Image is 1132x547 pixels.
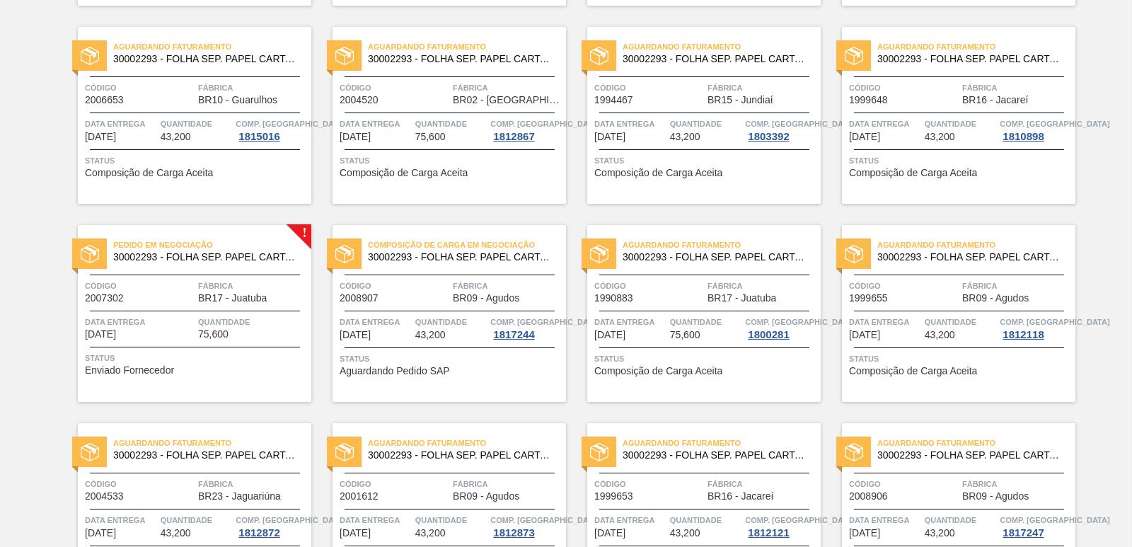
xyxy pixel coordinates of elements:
span: Quantidade [161,513,233,527]
span: Fábrica [962,477,1072,491]
span: 2008907 [340,293,379,304]
span: 43,200 [925,330,955,340]
span: Código [594,279,704,293]
span: 30002293 - FOLHA SEP. PAPEL CARTAO 1200x1000M 350g [877,450,1064,461]
span: Quantidade [925,315,997,329]
span: 30002293 - FOLHA SEP. PAPEL CARTAO 1200x1000M 350g [368,54,555,64]
span: Quantidade [415,513,487,527]
span: Fábrica [198,81,308,95]
img: status [335,443,354,461]
span: Fábrica [707,81,817,95]
span: 22/09/2025 [85,528,116,539]
span: 1990883 [594,293,633,304]
span: Aguardando Faturamento [368,40,566,54]
span: Fábrica [198,477,308,491]
span: BR23 - Jaguariúna [198,491,281,502]
a: Comp. [GEOGRAPHIC_DATA]1815016 [236,117,308,142]
a: Comp. [GEOGRAPHIC_DATA]1800281 [745,315,817,340]
span: Data entrega [849,315,921,329]
span: Código [85,81,195,95]
span: Aguardando Faturamento [877,40,1075,54]
span: Fábrica [453,81,562,95]
span: Código [594,81,704,95]
span: Fábrica [962,279,1072,293]
span: Aguardando Faturamento [113,436,311,450]
span: Aguardando Faturamento [623,40,821,54]
span: Comp. Carga [745,117,855,131]
span: 43,200 [415,330,446,340]
a: statusAguardando Faturamento30002293 - FOLHA SEP. PAPEL CARTAO 1200x1000M 350gCódigo2004520Fábric... [311,27,566,204]
a: Comp. [GEOGRAPHIC_DATA]1803392 [745,117,817,142]
span: Código [340,81,449,95]
span: BR16 - Jacareí [707,491,773,502]
span: Código [340,477,449,491]
a: Comp. [GEOGRAPHIC_DATA]1812873 [490,513,562,539]
span: Aguardando Faturamento [623,436,821,450]
span: Comp. Carga [745,315,855,329]
span: 43,200 [670,132,700,142]
a: Comp. [GEOGRAPHIC_DATA]1810898 [1000,117,1072,142]
span: BR10 - Guarulhos [198,95,277,105]
span: Quantidade [925,117,997,131]
span: 30002293 - FOLHA SEP. PAPEL CARTAO 1200x1000M 350g [113,252,300,263]
a: Comp. [GEOGRAPHIC_DATA]1812121 [745,513,817,539]
span: Quantidade [415,117,487,131]
span: Fábrica [707,279,817,293]
span: Aguardando Faturamento [623,238,821,252]
span: Quantidade [198,315,308,329]
span: Data entrega [85,117,157,131]
span: 2006653 [85,95,124,105]
span: Data entrega [849,513,921,527]
img: status [335,245,354,263]
span: 2007302 [85,293,124,304]
span: 17/09/2025 [85,329,116,340]
span: Quantidade [925,513,997,527]
span: Comp. Carga [1000,315,1109,329]
span: Composição de Carga Aceita [849,366,977,376]
a: statusComposição de Carga em Negociação30002293 - FOLHA SEP. PAPEL CARTAO 1200x1000M 350gCódigo20... [311,225,566,402]
span: 30002293 - FOLHA SEP. PAPEL CARTAO 1200x1000M 350g [368,252,555,263]
span: Quantidade [161,117,233,131]
a: statusAguardando Faturamento30002293 - FOLHA SEP. PAPEL CARTAO 1200x1000M 350gCódigo2006653Fábric... [57,27,311,204]
span: Código [849,477,959,491]
span: Fábrica [198,279,308,293]
a: Comp. [GEOGRAPHIC_DATA]1817247 [1000,513,1072,539]
span: 30002293 - FOLHA SEP. PAPEL CARTAO 1200x1000M 350g [623,450,809,461]
div: 1812867 [490,131,537,142]
span: Comp. Carga [490,117,600,131]
span: 75,600 [415,132,446,142]
span: 43,200 [925,528,955,539]
a: statusAguardando Faturamento30002293 - FOLHA SEP. PAPEL CARTAO 1200x1000M 350gCódigo1990883Fábric... [566,225,821,402]
span: Status [849,352,1072,366]
span: 75,600 [198,329,229,340]
span: BR09 - Agudos [962,293,1029,304]
div: 1817247 [1000,527,1046,539]
span: BR16 - Jacareí [962,95,1028,105]
a: Comp. [GEOGRAPHIC_DATA]1812872 [236,513,308,539]
span: 22/09/2025 [594,528,625,539]
span: Fábrica [707,477,817,491]
span: Data entrega [340,315,412,329]
span: Data entrega [340,513,412,527]
span: Status [594,352,817,366]
span: Código [85,279,195,293]
span: Comp. Carga [236,117,345,131]
span: Data entrega [594,117,666,131]
span: BR17 - Juatuba [707,293,776,304]
span: Aguardando Faturamento [877,238,1075,252]
a: Comp. [GEOGRAPHIC_DATA]1817244 [490,315,562,340]
img: status [590,443,608,461]
span: Código [340,279,449,293]
span: 2008906 [849,491,888,502]
img: status [81,443,99,461]
div: 1812121 [745,527,792,539]
span: Quantidade [670,315,742,329]
span: 43,200 [161,132,191,142]
span: Enviado Fornecedor [85,365,174,376]
div: 1815016 [236,131,282,142]
span: 19/09/2025 [849,330,880,340]
span: Comp. Carga [490,513,600,527]
span: Comp. Carga [490,315,600,329]
span: 1999653 [594,491,633,502]
span: 19/09/2025 [594,330,625,340]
